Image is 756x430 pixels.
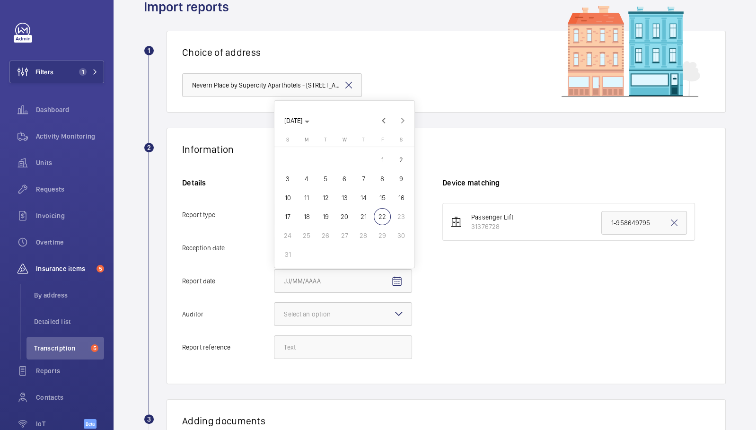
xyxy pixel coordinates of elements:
span: S [286,137,289,143]
button: August 12, 2025 [316,188,335,207]
span: 2 [393,151,410,168]
button: August 22, 2025 [373,207,392,226]
button: August 1, 2025 [373,150,392,169]
span: 27 [336,227,353,244]
span: 16 [393,189,410,206]
span: M [305,137,308,143]
span: T [324,137,327,143]
span: 19 [317,208,334,225]
span: 28 [355,227,372,244]
span: 1 [374,151,391,168]
button: August 13, 2025 [335,188,354,207]
span: 23 [393,208,410,225]
span: 15 [374,189,391,206]
span: 3 [279,170,296,187]
button: August 26, 2025 [316,226,335,245]
span: 9 [393,170,410,187]
span: 13 [336,189,353,206]
button: August 18, 2025 [297,207,316,226]
span: W [342,137,346,143]
span: 21 [355,208,372,225]
button: August 25, 2025 [297,226,316,245]
span: 30 [393,227,410,244]
span: [DATE] [284,117,302,124]
span: 29 [374,227,391,244]
button: August 4, 2025 [297,169,316,188]
button: August 30, 2025 [392,226,411,245]
span: 14 [355,189,372,206]
span: 11 [298,189,315,206]
span: 20 [336,208,353,225]
button: Previous month [374,111,393,130]
button: August 8, 2025 [373,169,392,188]
span: F [381,137,383,143]
button: August 24, 2025 [278,226,297,245]
button: August 19, 2025 [316,207,335,226]
button: August 9, 2025 [392,169,411,188]
button: August 7, 2025 [354,169,373,188]
button: August 16, 2025 [392,188,411,207]
span: 5 [317,170,334,187]
button: August 15, 2025 [373,188,392,207]
span: 25 [298,227,315,244]
button: August 5, 2025 [316,169,335,188]
span: 24 [279,227,296,244]
button: August 6, 2025 [335,169,354,188]
button: August 20, 2025 [335,207,354,226]
span: 6 [336,170,353,187]
span: 12 [317,189,334,206]
span: 4 [298,170,315,187]
button: August 28, 2025 [354,226,373,245]
button: Choose month and year [281,112,313,129]
span: 26 [317,227,334,244]
button: August 2, 2025 [392,150,411,169]
button: August 23, 2025 [392,207,411,226]
button: August 11, 2025 [297,188,316,207]
span: T [362,137,365,143]
span: 17 [279,208,296,225]
button: August 29, 2025 [373,226,392,245]
button: August 31, 2025 [278,245,297,264]
button: August 10, 2025 [278,188,297,207]
span: 18 [298,208,315,225]
span: 31 [279,246,296,263]
span: 8 [374,170,391,187]
button: August 17, 2025 [278,207,297,226]
span: 10 [279,189,296,206]
button: August 27, 2025 [335,226,354,245]
span: S [400,137,403,143]
span: 22 [374,208,391,225]
button: August 3, 2025 [278,169,297,188]
button: August 21, 2025 [354,207,373,226]
span: 7 [355,170,372,187]
button: August 14, 2025 [354,188,373,207]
